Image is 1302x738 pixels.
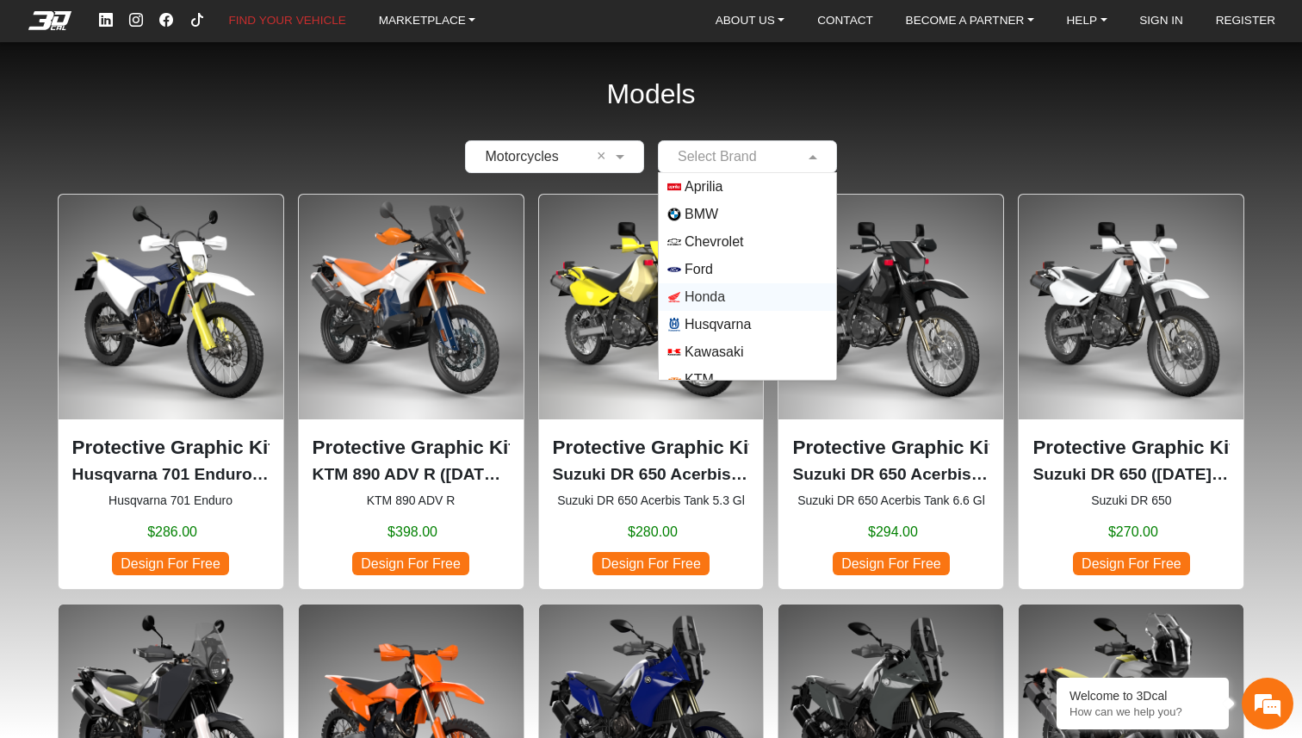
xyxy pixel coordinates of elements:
[299,195,524,419] img: 890 ADV R null2023-2025
[313,462,510,487] p: KTM 890 ADV R (2023-2025)
[667,318,681,332] img: Husqvarna
[1073,552,1190,575] span: Design For Free
[899,9,1041,34] a: BECOME A PARTNER
[1209,9,1283,34] a: REGISTER
[387,522,437,543] span: $398.00
[1018,194,1244,590] div: Suzuki DR 650
[685,232,743,252] span: Chevrolet
[685,287,725,307] span: Honda
[553,492,750,510] small: Suzuki DR 650 Acerbis Tank 5.3 Gl
[72,433,270,462] p: Protective Graphic Kit
[592,552,710,575] span: Design For Free
[147,522,197,543] span: $286.00
[553,462,750,487] p: Suzuki DR 650 Acerbis Tank 5.3 Gl (1996-2024)
[810,9,880,34] a: CONTACT
[667,235,681,249] img: Chevrolet
[685,204,718,225] span: BMW
[868,522,918,543] span: $294.00
[58,194,284,590] div: Husqvarna 701 Enduro
[1019,195,1243,419] img: DR 6501996-2024
[606,55,695,133] h2: Models
[1032,492,1230,510] small: Suzuki DR 650
[778,195,1003,419] img: DR 650Acerbis Tank 6.6 Gl1996-2024
[792,433,989,462] p: Protective Graphic Kit
[685,177,722,197] span: Aprilia
[685,342,743,363] span: Kawasaki
[59,195,283,419] img: 701 Enduronull2016-2024
[667,373,681,387] img: KTM
[539,195,764,419] img: DR 650Acerbis Tank 5.3 Gl1996-2024
[372,9,483,34] a: MARKETPLACE
[709,9,792,34] a: ABOUT US
[792,492,989,510] small: Suzuki DR 650 Acerbis Tank 6.6 Gl
[1032,433,1230,462] p: Protective Graphic Kit
[778,194,1004,590] div: Suzuki DR 650 Acerbis Tank 6.6 Gl
[313,492,510,510] small: KTM 890 ADV R
[1069,689,1216,703] div: Welcome to 3Dcal
[597,146,611,167] span: Clean Field
[667,263,681,276] img: Ford
[1132,9,1190,34] a: SIGN IN
[628,522,678,543] span: $280.00
[1032,462,1230,487] p: Suzuki DR 650 (1996-2024)
[685,314,751,335] span: Husqvarna
[553,433,750,462] p: Protective Graphic Kit
[667,180,681,194] img: Aprilia
[658,172,837,381] ng-dropdown-panel: Options List
[112,552,229,575] span: Design For Free
[72,492,270,510] small: Husqvarna 701 Enduro
[1108,522,1158,543] span: $270.00
[72,462,270,487] p: Husqvarna 701 Enduro (2016-2024)
[1060,9,1114,34] a: HELP
[352,552,469,575] span: Design For Free
[685,369,714,390] span: KTM
[1069,705,1216,718] p: How can we help you?
[685,259,713,280] span: Ford
[667,290,681,304] img: Honda
[538,194,765,590] div: Suzuki DR 650 Acerbis Tank 5.3 Gl
[313,433,510,462] p: Protective Graphic Kit
[833,552,950,575] span: Design For Free
[792,462,989,487] p: Suzuki DR 650 Acerbis Tank 6.6 Gl (1996-2024)
[298,194,524,590] div: KTM 890 ADV R
[667,345,681,359] img: Kawasaki
[667,208,681,221] img: BMW
[221,9,352,34] a: FIND YOUR VEHICLE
